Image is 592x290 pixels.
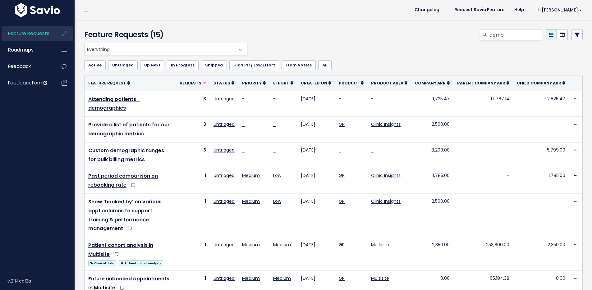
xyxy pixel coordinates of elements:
a: - [339,147,341,153]
span: Parent Company ARR [457,80,505,86]
a: Untriaged [213,121,235,127]
td: 3 [176,91,210,117]
span: Hi [PERSON_NAME] [536,8,582,12]
td: - [453,168,513,194]
a: GP [339,172,345,179]
a: Patient cohort analysis [119,259,163,267]
div: v.2114ca12a [7,273,75,289]
td: 8,299.00 [411,142,453,168]
td: [DATE] [297,91,335,117]
a: In Progress [167,60,199,70]
td: [DATE] [297,237,335,271]
a: Company ARR [415,80,450,86]
span: Created On [301,80,327,86]
td: 1,785.00 [411,168,453,194]
td: 5,799.00 [513,142,569,168]
a: Feature Requests [2,26,52,41]
td: 2,500.00 [411,117,453,143]
a: Clinic Insights [371,198,401,204]
a: Provide a list of patients for our demographic metrics [88,121,170,137]
a: Clinical data [88,259,116,267]
a: - [242,96,245,102]
a: Medium [242,198,260,204]
a: Child Company ARR [517,80,565,86]
a: Feature Request [88,80,130,86]
a: Created On [301,80,331,86]
span: Product Area [371,80,403,86]
a: Roadmaps [2,43,52,57]
a: Untriaged [213,172,235,179]
a: Product [339,80,364,86]
input: Search features... [489,29,542,40]
a: Requests [180,80,206,86]
a: Untriaged [213,242,235,248]
span: Changelog [415,8,439,12]
a: Medium [273,275,291,281]
span: Status [213,80,230,86]
a: Hi [PERSON_NAME] [529,5,587,15]
h4: Feature Requests (15) [84,29,244,40]
span: Roadmaps [8,47,34,53]
td: 17,787.14 [453,91,513,117]
span: Clinical data [88,260,116,266]
a: Feedback [2,59,52,74]
span: Product [339,80,360,86]
a: High Pri / Low Effort [229,60,279,70]
a: Medium [242,275,260,281]
a: All [318,60,332,70]
td: 1,785.00 [513,168,569,194]
a: Medium [242,242,260,248]
a: Clinic Insights [371,121,401,127]
td: - [453,117,513,143]
a: Untriaged [213,96,235,102]
td: [DATE] [297,117,335,143]
td: - [453,193,513,237]
span: Feature Request [88,80,126,86]
a: Past period comparison on rebooking rate [88,172,158,188]
a: GP [339,198,345,204]
td: [DATE] [297,168,335,194]
a: Show 'booked by' on various appt columns to support training & performance management [88,198,162,232]
td: - [513,193,569,237]
span: Requests [180,80,201,86]
a: Effort [273,80,293,86]
a: - [339,96,341,102]
td: 2,500.00 [411,193,453,237]
td: [DATE] [297,193,335,237]
a: - [371,147,374,153]
td: 2,350.00 [411,237,453,271]
span: Priority [242,80,262,86]
a: Shipped [201,60,227,70]
a: Low [273,172,281,179]
a: - [242,147,245,153]
span: Everything [84,43,247,55]
a: Request Savio Feature [449,5,509,15]
td: 253,800.00 [453,237,513,271]
a: Attending patients - demographics [88,96,140,112]
td: 9,725.47 [411,91,453,117]
span: Feedback form [8,79,47,86]
a: Untriaged [213,147,235,153]
a: Patient cohort analysis in Multisite [88,242,153,258]
span: Feedback [8,63,31,70]
a: - [273,121,276,127]
a: Up Next [140,60,164,70]
a: GP [339,242,345,248]
td: 2,825.47 [513,91,569,117]
a: Untriaged [213,198,235,204]
td: - [513,117,569,143]
a: Multisite [371,275,389,281]
a: Multisite [371,242,389,248]
a: Custom demographic ranges for bulk billing metrics [88,147,164,163]
a: From Voters [282,60,316,70]
a: Clinic Insights [371,172,401,179]
td: [DATE] [297,142,335,168]
span: Effort [273,80,289,86]
img: logo-white.9d6f32f41409.svg [13,3,62,17]
a: - [371,96,374,102]
a: - [273,147,276,153]
a: Low [273,198,281,204]
a: Status [213,80,234,86]
a: GP [339,275,345,281]
td: - [453,142,513,168]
